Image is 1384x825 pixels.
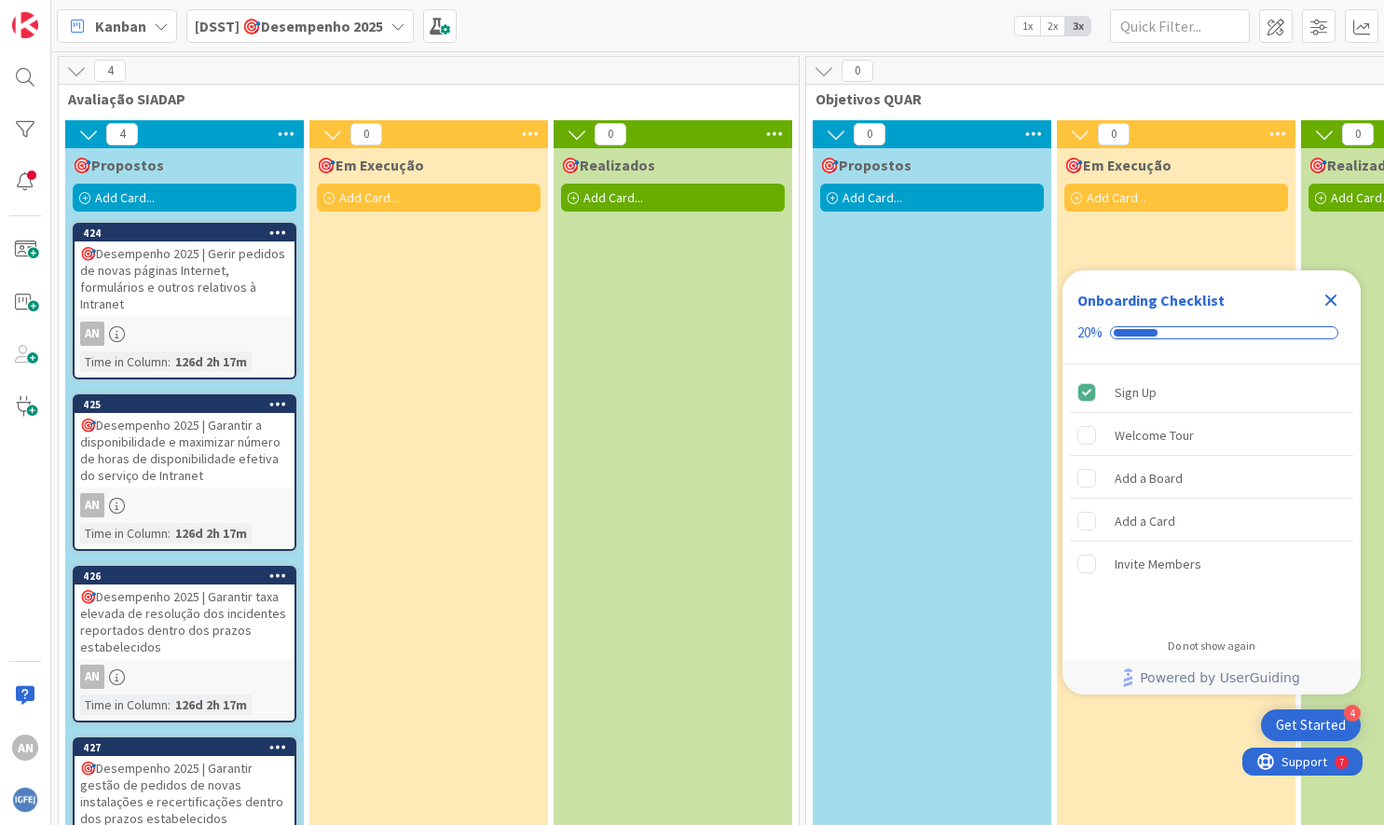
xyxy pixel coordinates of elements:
div: Get Started [1276,716,1346,735]
span: 0 [854,123,885,145]
div: AN [80,493,104,517]
span: 1x [1015,17,1040,35]
div: 126d 2h 17m [171,694,252,715]
div: 426🎯Desempenho 2025 | Garantir taxa elevada de resolução dos incidentes reportados dentro dos pra... [75,568,295,659]
div: AN [75,322,295,346]
div: 🎯Desempenho 2025 | Garantir taxa elevada de resolução dos incidentes reportados dentro dos prazos... [75,584,295,659]
div: 425🎯Desempenho 2025 | Garantir a disponibilidade e maximizar número de horas de disponibilidade e... [75,396,295,488]
div: Close Checklist [1316,285,1346,315]
div: Time in Column [80,523,168,543]
div: Welcome Tour is incomplete. [1070,415,1353,456]
div: AN [75,493,295,517]
span: Powered by UserGuiding [1140,667,1300,689]
span: Add Card... [95,189,155,206]
span: Add Card... [843,189,902,206]
span: Avaliação SIADAP [68,89,775,108]
span: 🎯Propostos [820,156,911,174]
div: 427 [83,741,295,754]
div: Add a Card [1115,510,1175,532]
span: 3x [1065,17,1090,35]
div: 🎯Desempenho 2025 | Gerir pedidos de novas páginas Internet, formulários e outros relativos à Intr... [75,241,295,316]
span: Add Card... [339,189,399,206]
div: Add a Board [1115,467,1183,489]
div: 20% [1077,324,1103,341]
span: 🎯Realizados [561,156,655,174]
div: AN [80,322,104,346]
span: Add Card... [583,189,643,206]
div: 426 [83,570,295,583]
div: Do not show again [1168,639,1255,653]
div: 425 [83,398,295,411]
div: Welcome Tour [1115,424,1194,447]
div: Footer [1062,661,1361,694]
span: 0 [842,60,873,82]
div: 426 [75,568,295,584]
div: Checklist items [1062,364,1361,626]
div: 126d 2h 17m [171,351,252,372]
span: : [168,694,171,715]
a: 426🎯Desempenho 2025 | Garantir taxa elevada de resolução dos incidentes reportados dentro dos pra... [73,566,296,722]
div: 🎯Desempenho 2025 | Garantir a disponibilidade e maximizar número de horas de disponibilidade efet... [75,413,295,488]
span: 🎯Propostos [73,156,164,174]
img: Visit kanbanzone.com [12,12,38,38]
div: Sign Up is complete. [1070,372,1353,413]
div: Onboarding Checklist [1077,289,1225,311]
span: Support [39,3,85,25]
span: 4 [106,123,138,145]
span: 0 [350,123,382,145]
div: 424 [83,227,295,240]
span: : [168,523,171,543]
div: Add a Card is incomplete. [1070,501,1353,542]
div: 126d 2h 17m [171,523,252,543]
span: 🎯Em Execução [1064,156,1172,174]
div: Invite Members is incomplete. [1070,543,1353,584]
span: : [168,351,171,372]
span: 2x [1040,17,1065,35]
div: Add a Board is incomplete. [1070,458,1353,499]
div: AN [75,665,295,689]
div: AN [12,735,38,761]
div: Open Get Started checklist, remaining modules: 4 [1261,709,1361,741]
div: 7 [97,7,102,22]
span: 0 [595,123,626,145]
span: Kanban [95,15,146,37]
div: Time in Column [80,694,168,715]
div: Checklist progress: 20% [1077,324,1346,341]
img: avatar [12,787,38,813]
div: AN [80,665,104,689]
div: Sign Up [1115,381,1157,404]
div: 4 [1344,705,1361,722]
span: 0 [1098,123,1130,145]
div: 424 [75,225,295,241]
a: 425🎯Desempenho 2025 | Garantir a disponibilidade e maximizar número de horas de disponibilidade e... [73,394,296,551]
div: 424🎯Desempenho 2025 | Gerir pedidos de novas páginas Internet, formulários e outros relativos à I... [75,225,295,316]
div: Checklist Container [1062,270,1361,694]
span: 0 [1342,123,1374,145]
span: Add Card... [1087,189,1146,206]
span: 🎯Em Execução [317,156,424,174]
div: 427 [75,739,295,756]
div: Invite Members [1115,553,1201,575]
b: [DSST] 🎯Desempenho 2025 [195,17,383,35]
a: 424🎯Desempenho 2025 | Gerir pedidos de novas páginas Internet, formulários e outros relativos à I... [73,223,296,379]
div: 425 [75,396,295,413]
input: Quick Filter... [1110,9,1250,43]
a: Powered by UserGuiding [1072,661,1351,694]
div: Time in Column [80,351,168,372]
span: 4 [94,60,126,82]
